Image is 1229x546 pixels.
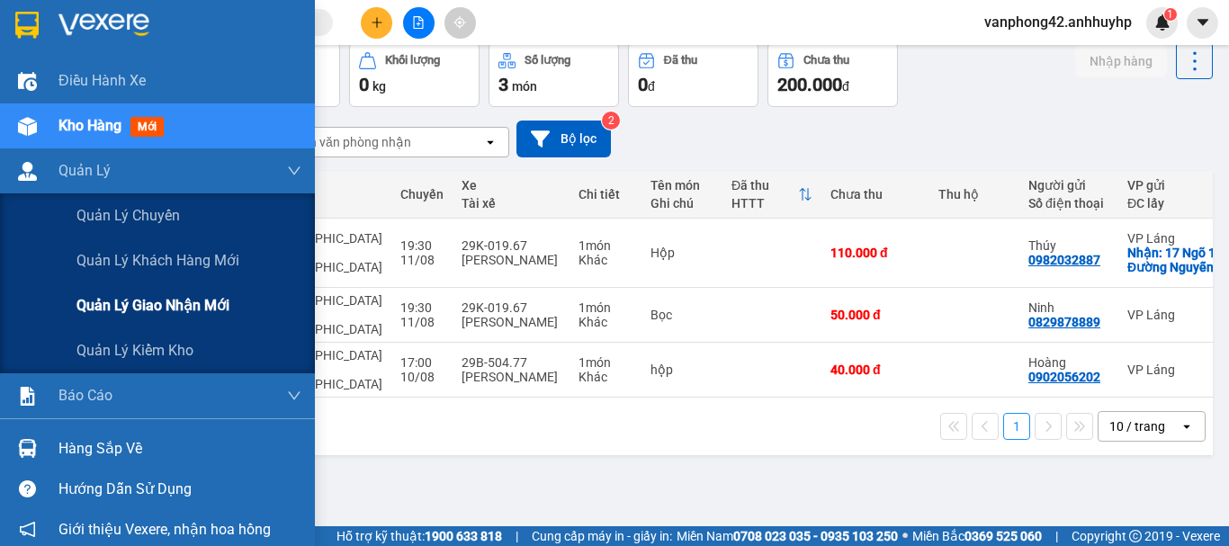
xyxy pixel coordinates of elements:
[970,11,1146,33] span: vanphong42.anhhuyhp
[336,526,502,546] span: Hỗ trợ kỹ thuật:
[19,521,36,538] span: notification
[1028,238,1109,253] div: Thúy
[525,54,570,67] div: Số lượng
[1109,417,1165,435] div: 10 / trang
[261,187,382,201] div: Tuyến
[722,171,821,219] th: Toggle SortBy
[372,79,386,94] span: kg
[400,238,444,253] div: 19:30
[18,439,37,458] img: warehouse-icon
[18,387,37,406] img: solution-icon
[648,79,655,94] span: đ
[1028,370,1100,384] div: 0902056202
[498,74,508,95] span: 3
[400,187,444,201] div: Chuyến
[830,246,920,260] div: 110.000 đ
[287,389,301,403] span: down
[10,63,102,155] img: logo
[400,253,444,267] div: 11/08
[579,253,632,267] div: Khác
[412,16,425,29] span: file-add
[261,293,382,336] span: [GEOGRAPHIC_DATA] - [GEOGRAPHIC_DATA]
[261,348,382,391] span: [GEOGRAPHIC_DATA] - [GEOGRAPHIC_DATA]
[532,526,672,546] span: Cung cấp máy in - giấy in:
[19,480,36,497] span: question-circle
[767,42,898,107] button: Chưa thu200.000đ
[385,54,440,67] div: Khối lượng
[359,74,369,95] span: 0
[1028,300,1109,315] div: Ninh
[403,7,435,39] button: file-add
[579,300,632,315] div: 1 món
[512,79,537,94] span: món
[1129,530,1142,542] span: copyright
[1075,45,1167,77] button: Nhập hàng
[462,238,561,253] div: 29K-019.67
[462,300,561,315] div: 29K-019.67
[579,370,632,384] div: Khác
[361,7,392,39] button: plus
[650,363,713,377] div: hộp
[18,117,37,136] img: warehouse-icon
[119,14,254,73] strong: CHUYỂN PHÁT NHANH VIP ANH HUY
[462,253,561,267] div: [PERSON_NAME]
[287,133,411,151] div: Chọn văn phòng nhận
[462,315,561,329] div: [PERSON_NAME]
[579,315,632,329] div: Khác
[830,187,920,201] div: Chưa thu
[516,526,518,546] span: |
[830,363,920,377] div: 40.000 đ
[400,370,444,384] div: 10/08
[650,178,713,192] div: Tên món
[602,112,620,130] sup: 2
[902,533,908,540] span: ⚪️
[76,339,193,362] span: Quản lý kiểm kho
[628,42,758,107] button: Đã thu0đ
[462,178,561,192] div: Xe
[489,42,619,107] button: Số lượng3món
[733,529,898,543] strong: 0708 023 035 - 0935 103 250
[664,54,697,67] div: Đã thu
[76,249,239,272] span: Quản lý khách hàng mới
[1055,526,1058,546] span: |
[1164,8,1177,21] sup: 1
[58,384,112,407] span: Báo cáo
[650,246,713,260] div: Hộp
[453,16,466,29] span: aim
[1028,178,1109,192] div: Người gửi
[1028,196,1109,210] div: Số điện thoại
[58,518,271,541] span: Giới thiệu Vexere, nhận hoa hồng
[58,435,301,462] div: Hàng sắp về
[287,164,301,178] span: down
[58,69,146,92] span: Điều hành xe
[58,117,121,134] span: Kho hàng
[400,355,444,370] div: 17:00
[1028,315,1100,329] div: 0829878889
[104,77,268,125] span: Chuyển phát nhanh: [GEOGRAPHIC_DATA] - [GEOGRAPHIC_DATA]
[1167,8,1173,21] span: 1
[579,355,632,370] div: 1 món
[516,121,611,157] button: Bộ lọc
[76,294,229,317] span: Quản lý giao nhận mới
[842,79,849,94] span: đ
[261,231,382,274] span: [GEOGRAPHIC_DATA] - [GEOGRAPHIC_DATA]
[462,370,561,384] div: [PERSON_NAME]
[731,196,798,210] div: HTTT
[1003,413,1030,440] button: 1
[462,355,561,370] div: 29B-504.77
[1195,14,1211,31] span: caret-down
[425,529,502,543] strong: 1900 633 818
[1028,355,1109,370] div: Hoàng
[58,476,301,503] div: Hướng dẫn sử dụng
[371,16,383,29] span: plus
[400,300,444,315] div: 19:30
[830,308,920,322] div: 50.000 đ
[349,42,480,107] button: Khối lượng0kg
[964,529,1042,543] strong: 0369 525 060
[110,129,263,167] strong: VẬN ĐƠN VẬN TẢI HÀNG HÓA
[579,187,632,201] div: Chi tiết
[650,196,713,210] div: Ghi chú
[18,162,37,181] img: warehouse-icon
[650,308,713,322] div: Bọc
[1180,419,1194,434] svg: open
